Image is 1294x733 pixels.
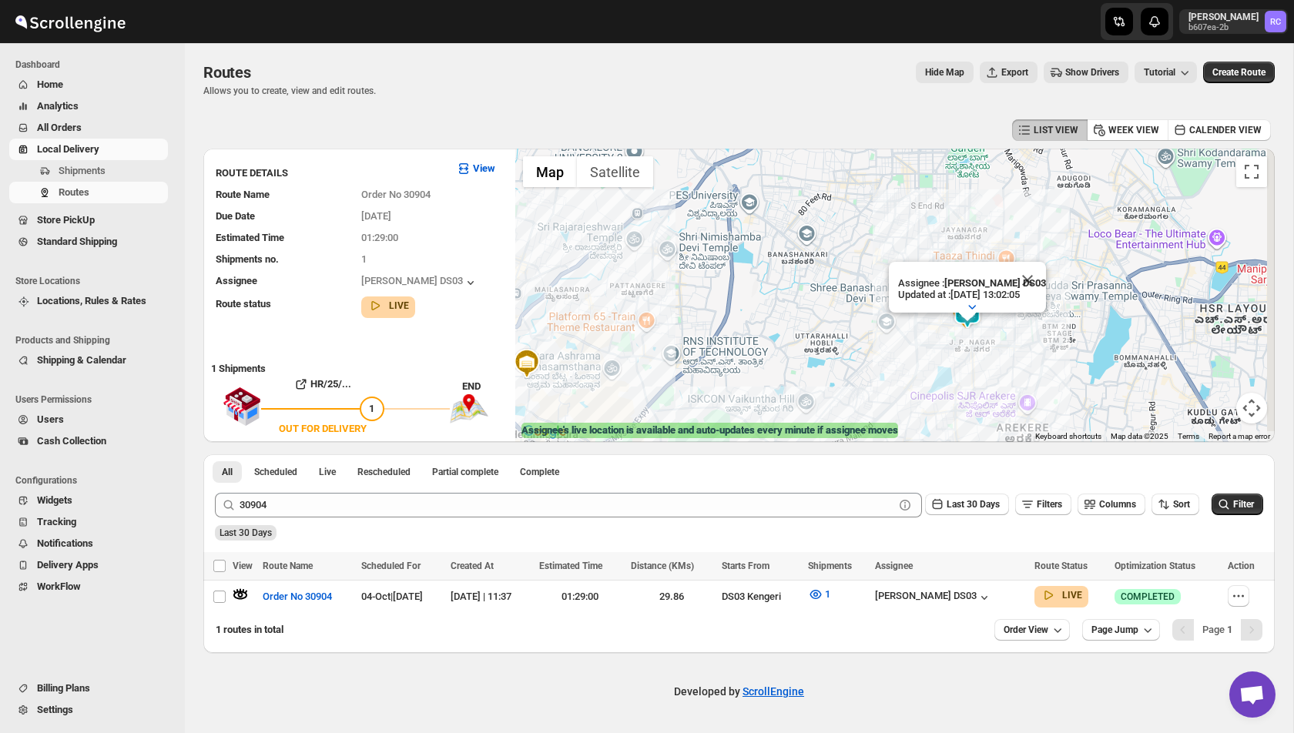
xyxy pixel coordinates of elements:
span: Users Permissions [15,393,174,406]
a: ScrollEngine [743,685,804,698]
button: All routes [213,461,242,483]
span: Shipping & Calendar [37,354,126,366]
span: 04-Oct | [DATE] [361,591,423,602]
span: Last 30 Days [947,499,1000,510]
span: COMPLETED [1121,591,1175,603]
button: Order No 30904 [253,584,341,609]
span: Show Drivers [1065,66,1119,79]
b: View [473,162,495,174]
div: 29.86 [631,589,713,604]
button: Analytics [9,95,168,117]
input: Press enter after typing | Search Eg. Order No 30904 [240,493,894,517]
span: WorkFlow [37,581,81,592]
button: Shipping & Calendar [9,350,168,371]
span: Sort [1173,499,1190,510]
p: Allows you to create, view and edit routes. [203,85,376,97]
span: Route Status [1034,561,1088,571]
p: b607ea-2b [1188,23,1259,32]
button: Routes [9,182,168,203]
span: Route status [216,298,271,310]
span: Order No 30904 [361,189,431,200]
div: [PERSON_NAME] DS03 [361,275,478,290]
button: Tracking [9,511,168,533]
b: HR/25/... [310,378,351,390]
button: Order View [994,619,1070,641]
button: Delivery Apps [9,554,168,576]
span: Shipments [59,165,106,176]
span: All [222,466,233,478]
button: Sort [1152,494,1199,515]
button: Shipments [9,160,168,182]
button: User menu [1179,9,1288,34]
button: Filter [1212,494,1263,515]
span: Rescheduled [357,466,411,478]
span: Widgets [37,494,72,506]
button: LIVE [1041,587,1082,603]
button: Settings [9,699,168,721]
button: Filters [1015,494,1071,515]
p: Updated at : [DATE] 13:02:05 [898,289,1046,300]
div: 1 [950,297,981,328]
span: Create Route [1212,66,1266,79]
span: Tracking [37,516,76,527]
text: RC [1270,17,1281,27]
span: Last 30 Days [220,527,272,538]
span: Routes [59,186,89,198]
span: Rahul Chopra [1265,11,1286,32]
span: Starts From [722,561,769,571]
button: Users [9,409,168,430]
a: Terms (opens in new tab) [1178,432,1199,440]
span: Created At [451,561,494,571]
span: Optimization Status [1115,561,1195,571]
b: [PERSON_NAME] DS03 [944,277,1046,289]
span: Estimated Time [539,561,602,571]
span: Page Jump [1091,624,1138,636]
div: [DATE] | 11:37 [451,589,530,604]
button: WorkFlow [9,576,168,597]
img: Google [519,422,570,442]
span: Shipments no. [216,253,279,265]
button: Cash Collection [9,430,168,452]
span: 01:29:00 [361,232,398,243]
button: Locations, Rules & Rates [9,290,168,312]
a: Open this area in Google Maps (opens a new window) [519,422,570,442]
span: Routes [203,63,251,82]
span: Store Locations [15,275,174,287]
button: Close [1009,262,1046,299]
button: Page Jump [1082,619,1160,641]
span: Home [37,79,63,90]
span: Page [1202,624,1232,635]
span: Hide Map [925,66,964,79]
span: 1 [361,253,367,265]
b: 1 [1227,624,1232,635]
span: Scheduled For [361,561,421,571]
button: View [447,156,505,181]
b: LIVE [389,300,409,311]
b: LIVE [1062,590,1082,601]
span: Live [319,466,336,478]
span: Filters [1037,499,1062,510]
button: HR/25/... [261,372,384,397]
span: Route Name [263,561,313,571]
span: Notifications [37,537,93,549]
button: Export [980,62,1038,83]
span: Distance (KMs) [631,561,694,571]
span: 1 [825,588,830,600]
span: Delivery Apps [37,559,99,571]
span: Columns [1099,499,1136,510]
p: Developed by [674,684,804,699]
span: Configurations [15,474,174,487]
span: Local Delivery [37,143,99,155]
span: 1 [369,403,374,414]
button: [PERSON_NAME] DS03 [875,590,992,605]
div: Open chat [1229,671,1276,718]
label: Assignee's live location is available and auto-updates every minute if assignee moves [521,423,898,438]
p: Assignee : [898,277,1046,289]
div: DS03 Kengeri [722,589,799,604]
span: Analytics [37,100,79,112]
div: END [462,379,508,394]
span: Scheduled [254,466,297,478]
button: Home [9,74,168,95]
b: 1 Shipments [203,355,266,374]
